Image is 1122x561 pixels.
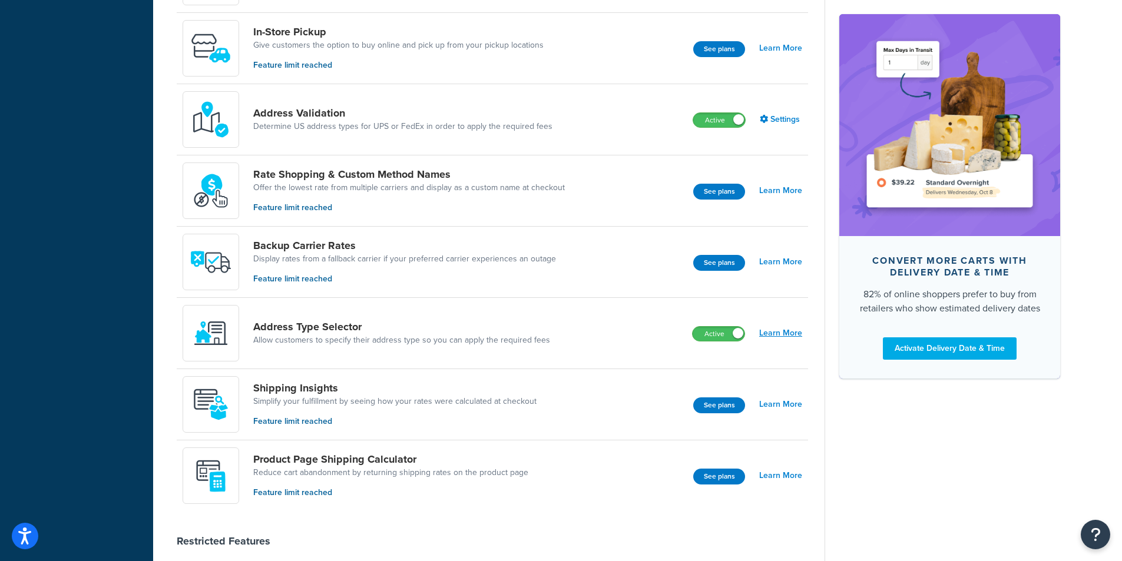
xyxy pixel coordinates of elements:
a: Learn More [759,40,802,57]
a: Settings [760,111,802,128]
a: Product Page Shipping Calculator [253,453,528,466]
div: Restricted Features [177,535,270,547]
a: Shipping Insights [253,381,537,394]
img: Acw9rhKYsOEjAAAAAElFTkSuQmCC [190,384,231,425]
a: Backup Carrier Rates [253,239,556,252]
a: Learn More [759,182,802,199]
a: Learn More [759,396,802,413]
img: wNXZ4XiVfOSSwAAAABJRU5ErkJggg== [190,313,231,354]
a: Reduce cart abandonment by returning shipping rates on the product page [253,467,528,479]
p: Feature limit reached [253,486,528,499]
p: Feature limit reached [253,415,537,428]
a: Learn More [759,325,802,341]
button: See plans [693,397,745,413]
img: wfgcfpwTIucLEAAAAASUVORK5CYII= [190,28,231,69]
label: Active [693,113,745,127]
a: Learn More [759,467,802,484]
img: icon-duo-feat-rate-shopping-ecdd8bed.png [190,170,231,211]
a: Simplify your fulfillment by seeing how your rates were calculated at checkout [253,396,537,407]
a: Address Type Selector [253,320,550,333]
a: Address Validation [253,107,552,119]
a: Activate Delivery Date & Time [883,337,1017,359]
label: Active [693,327,744,341]
a: Learn More [759,254,802,270]
a: In-Store Pickup [253,25,544,38]
button: See plans [693,469,745,484]
img: kIG8fy0lQAAAABJRU5ErkJggg== [190,99,231,140]
a: Rate Shopping & Custom Method Names [253,168,565,181]
p: Feature limit reached [253,59,544,72]
a: Determine US address types for UPS or FedEx in order to apply the required fees [253,121,552,132]
p: Feature limit reached [253,201,565,214]
div: Convert more carts with delivery date & time [858,254,1041,278]
a: Allow customers to specify their address type so you can apply the required fees [253,334,550,346]
img: +D8d0cXZM7VpdAAAAAElFTkSuQmCC [190,455,231,496]
button: See plans [693,255,745,271]
a: Display rates from a fallback carrier if your preferred carrier experiences an outage [253,253,556,265]
p: Feature limit reached [253,273,556,286]
img: feature-image-ddt-36eae7f7280da8017bfb280eaccd9c446f90b1fe08728e4019434db127062ab4.png [857,32,1042,218]
img: icon-duo-feat-backup-carrier-4420b188.png [190,241,231,283]
a: Offer the lowest rate from multiple carriers and display as a custom name at checkout [253,182,565,194]
div: 82% of online shoppers prefer to buy from retailers who show estimated delivery dates [858,287,1041,315]
a: Give customers the option to buy online and pick up from your pickup locations [253,39,544,51]
button: See plans [693,184,745,200]
button: See plans [693,41,745,57]
button: Open Resource Center [1081,520,1110,549]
